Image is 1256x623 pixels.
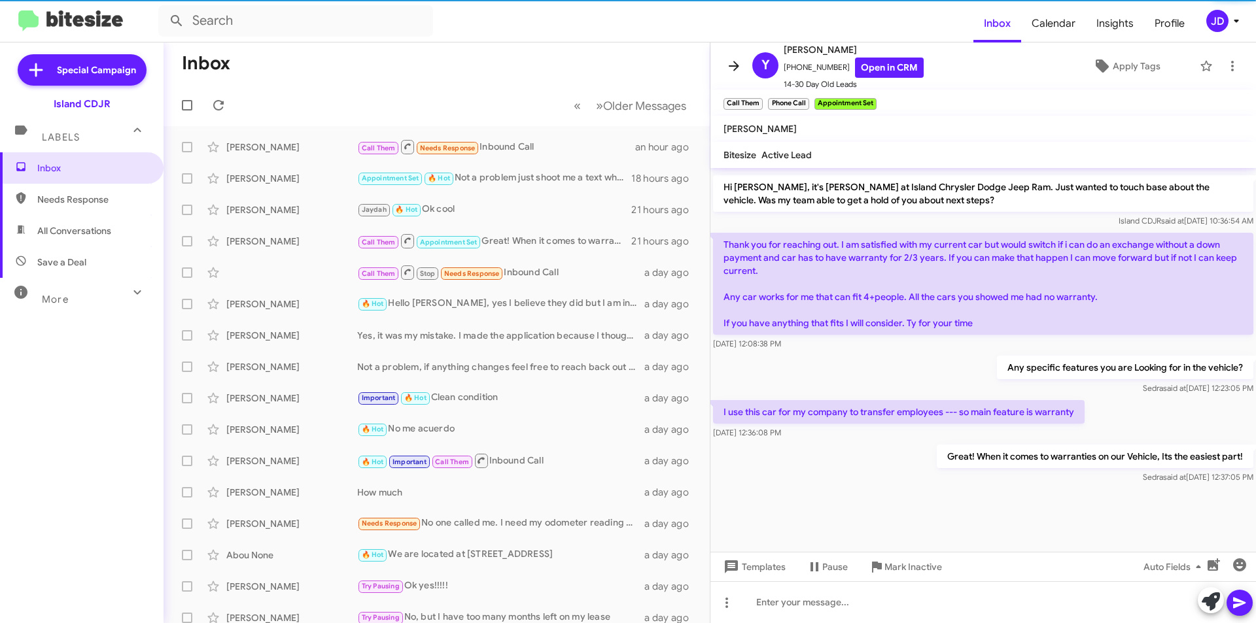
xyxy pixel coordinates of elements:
div: Island CDJR [54,97,111,110]
small: Phone Call [768,98,809,110]
span: Pause [822,555,848,579]
div: [PERSON_NAME] [226,486,357,499]
span: 🔥 Hot [404,394,427,402]
input: Search [158,5,433,37]
span: Call Them [362,269,396,278]
span: Profile [1144,5,1195,42]
span: Templates [721,555,786,579]
div: [PERSON_NAME] [226,297,357,311]
div: a day ago [644,454,699,467]
div: Inbound Call [357,264,644,280]
span: said at [1161,216,1184,226]
span: « [574,97,581,114]
p: Hi [PERSON_NAME], it's [PERSON_NAME] at Island Chrysler Dodge Jeep Ram. Just wanted to touch base... [713,175,1253,212]
span: Needs Response [444,269,500,278]
div: [PERSON_NAME] [226,423,357,436]
div: [PERSON_NAME] [226,203,357,216]
button: Templates [710,555,796,579]
div: Inbound Call [357,139,635,155]
button: Apply Tags [1059,54,1193,78]
div: a day ago [644,329,699,342]
div: 21 hours ago [631,203,699,216]
span: Call Them [435,458,469,466]
div: Clean condition [357,390,644,405]
span: [PERSON_NAME] [784,42,924,58]
div: a day ago [644,548,699,562]
span: 🔥 Hot [362,550,384,559]
a: Inbox [973,5,1021,42]
span: 14-30 Day Old Leads [784,78,924,91]
span: 🔥 Hot [362,458,384,466]
span: Apply Tags [1113,54,1160,78]
span: Needs Response [37,193,148,206]
div: [PERSON_NAME] [226,235,357,248]
span: Bitesize [724,149,756,161]
span: Important [392,458,427,466]
div: a day ago [644,360,699,373]
span: Calendar [1021,5,1086,42]
div: Inbound Call [357,452,644,469]
div: a day ago [644,517,699,530]
div: Not a problem, if anything changes feel free to reach back out to us! we would love to earn your ... [357,360,644,373]
div: Great! When it comes to warranties on our Vehicle, Its the easiest part! [357,233,631,249]
span: Auto Fields [1143,555,1206,579]
span: Labels [42,131,80,143]
span: [DATE] 12:08:38 PM [713,339,781,348]
button: Mark Inactive [858,555,952,579]
span: Inbox [37,161,148,175]
span: 🔥 Hot [395,205,417,214]
span: Active Lead [761,149,812,161]
div: [PERSON_NAME] [226,580,357,593]
span: Needs Response [420,144,476,152]
span: Call Them [362,144,396,152]
div: [PERSON_NAME] [226,172,357,185]
button: JD [1195,10,1242,32]
div: [PERSON_NAME] [226,392,357,405]
p: Any specific features you are Looking for in the vehicle? [997,356,1253,379]
div: a day ago [644,297,699,311]
div: No one called me. I need my odometer reading 🙏🏼 please [357,516,644,531]
div: JD [1206,10,1229,32]
span: Sedra [DATE] 12:23:05 PM [1143,383,1253,393]
span: Try Pausing [362,582,400,590]
span: Save a Deal [37,256,86,269]
small: Call Them [724,98,763,110]
span: said at [1163,472,1186,482]
div: an hour ago [635,141,699,154]
div: 18 hours ago [631,172,699,185]
button: Previous [566,92,589,119]
span: Island CDJR [DATE] 10:36:54 AM [1119,216,1253,226]
span: Jaydah [362,205,387,214]
span: [PHONE_NUMBER] [784,58,924,78]
span: Stop [420,269,436,278]
div: Ok cool [357,202,631,217]
span: Mark Inactive [884,555,942,579]
a: Insights [1086,5,1144,42]
p: I use this car for my company to transfer employees --- so main feature is warranty [713,400,1085,424]
div: a day ago [644,392,699,405]
span: Appointment Set [420,238,478,246]
div: [PERSON_NAME] [226,517,357,530]
nav: Page navigation example [567,92,694,119]
a: Special Campaign [18,54,147,86]
span: Needs Response [362,519,417,528]
span: » [596,97,603,114]
div: How much [357,486,644,499]
span: 🔥 Hot [362,425,384,433]
span: Older Messages [603,99,686,113]
div: Not a problem just shoot me a text when you're ready [357,171,631,186]
button: Pause [796,555,858,579]
span: More [42,294,69,305]
span: Try Pausing [362,613,400,622]
span: 🔥 Hot [428,174,450,182]
small: Appointment Set [814,98,877,110]
span: 🔥 Hot [362,299,384,308]
p: Thank you for reaching out. I am satisfied with my current car but would switch if i can do an ex... [713,233,1253,335]
span: Call Them [362,238,396,246]
div: Yes, it was my mistake. I made the application because I thought it was for refinancing. I alread... [357,329,644,342]
span: [PERSON_NAME] [724,123,797,135]
div: Hello [PERSON_NAME], yes I believe they did but I am in the process of purchasing a gladiator fro... [357,296,644,311]
button: Next [588,92,694,119]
